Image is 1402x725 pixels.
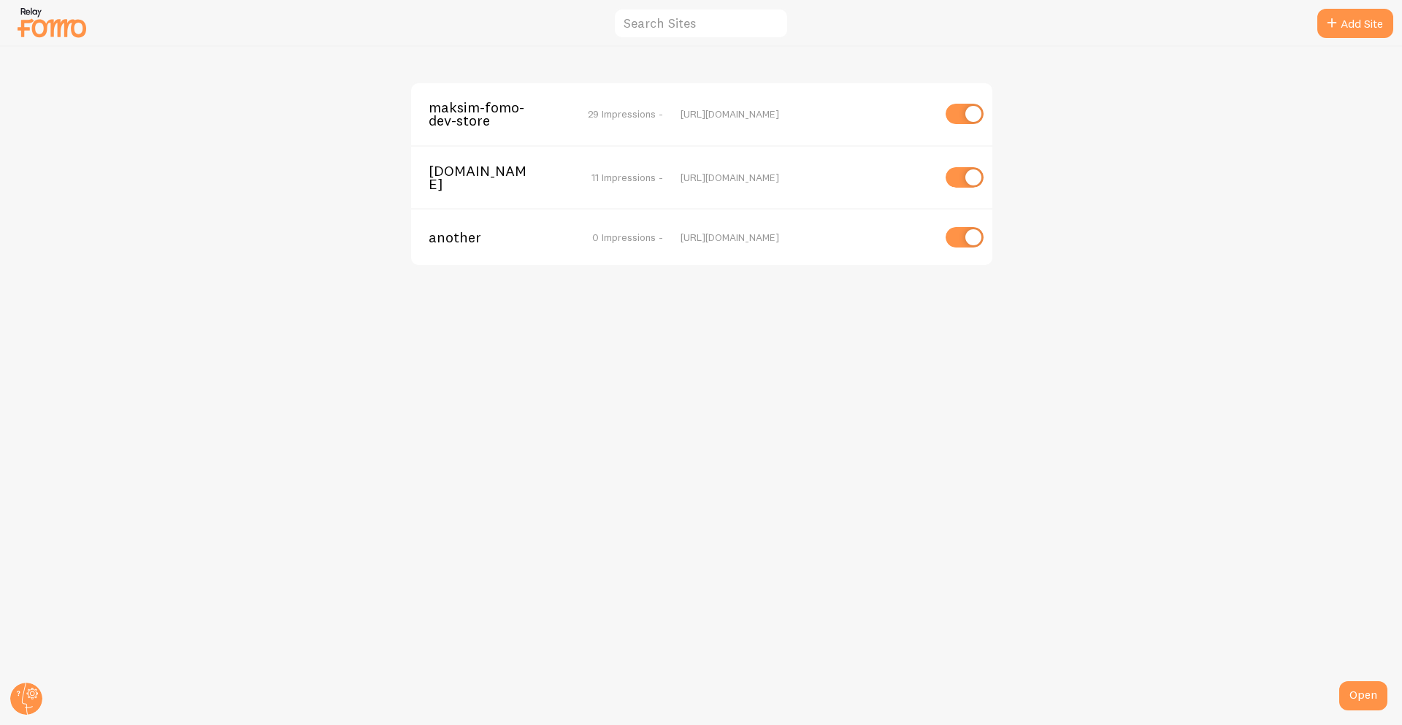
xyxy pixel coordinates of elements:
[15,4,88,41] img: fomo-relay-logo-orange.svg
[681,231,932,244] div: [URL][DOMAIN_NAME]
[681,107,932,120] div: [URL][DOMAIN_NAME]
[681,171,932,184] div: [URL][DOMAIN_NAME]
[429,164,546,191] span: [DOMAIN_NAME]
[429,231,546,244] span: another
[429,101,546,128] span: maksim-fomo-dev-store
[1339,681,1387,710] div: Open
[591,171,663,184] span: 11 Impressions -
[588,107,663,120] span: 29 Impressions -
[592,231,663,244] span: 0 Impressions -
